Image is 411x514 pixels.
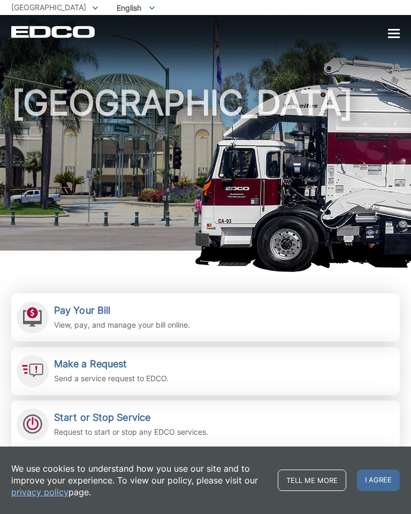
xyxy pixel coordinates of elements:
[11,3,86,12] span: [GEOGRAPHIC_DATA]
[54,373,169,384] p: Send a service request to EDCO.
[54,305,190,316] h2: Pay Your Bill
[11,486,68,498] a: privacy policy
[278,470,346,491] a: Tell me more
[11,26,96,38] a: EDCD logo. Return to the homepage.
[11,347,400,395] a: Make a Request Send a service request to EDCO.
[54,358,169,370] h2: Make a Request
[54,319,190,331] p: View, pay, and manage your bill online.
[11,463,267,498] p: We use cookies to understand how you use our site and to improve your experience. To view our pol...
[54,426,208,438] p: Request to start or stop any EDCO services.
[357,470,400,491] span: I agree
[54,412,208,424] h2: Start or Stop Service
[11,293,400,342] a: Pay Your Bill View, pay, and manage your bill online.
[11,86,400,255] h1: [GEOGRAPHIC_DATA]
